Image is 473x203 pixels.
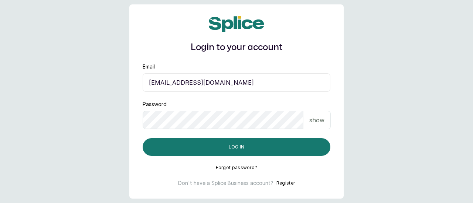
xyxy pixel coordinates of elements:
p: Don't have a Splice Business account? [178,179,273,187]
button: Register [276,179,295,187]
p: show [309,116,324,125]
label: Email [143,63,155,70]
input: email@acme.com [143,73,330,92]
label: Password [143,101,167,108]
button: Log in [143,138,330,156]
h1: Login to your account [143,41,330,54]
button: Forgot password? [216,165,258,171]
